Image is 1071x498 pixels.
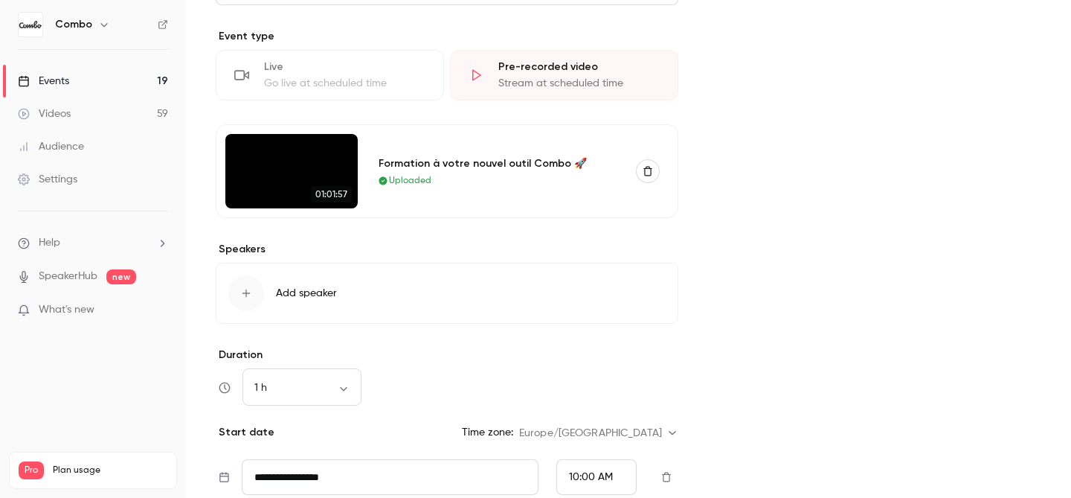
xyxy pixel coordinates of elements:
span: new [106,269,136,284]
div: LiveGo live at scheduled time [216,50,444,100]
span: Plan usage [53,465,167,476]
span: Help [39,235,60,251]
span: Uploaded [389,174,431,188]
span: 10:00 AM [569,472,613,482]
div: Settings [18,172,77,187]
div: Formation à votre nouvel outil Combo 🚀 [379,156,618,171]
div: Audience [18,139,84,154]
li: help-dropdown-opener [18,235,168,251]
div: Events [18,74,69,89]
img: Combo [19,13,42,36]
div: Pre-recorded videoStream at scheduled time [450,50,678,100]
div: Stream at scheduled time [498,76,660,91]
p: Speakers [216,242,678,257]
span: 01:01:57 [311,186,352,202]
div: Europe/[GEOGRAPHIC_DATA] [519,426,678,441]
a: SpeakerHub [39,269,97,284]
div: Pre-recorded video [498,60,660,74]
div: From [556,459,637,495]
div: Go live at scheduled time [264,76,425,91]
p: Start date [216,425,274,440]
div: Live [264,60,425,74]
input: Tue, Feb 17, 2026 [242,459,539,495]
p: Event type [216,29,678,44]
label: Duration [216,348,678,363]
div: Videos [18,106,71,121]
span: Add speaker [276,286,337,301]
button: Add speaker [216,263,678,324]
div: 1 h [242,380,361,395]
span: Pro [19,462,44,479]
h6: Combo [55,17,92,32]
span: What's new [39,302,94,318]
p: Time zone: [462,425,513,440]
